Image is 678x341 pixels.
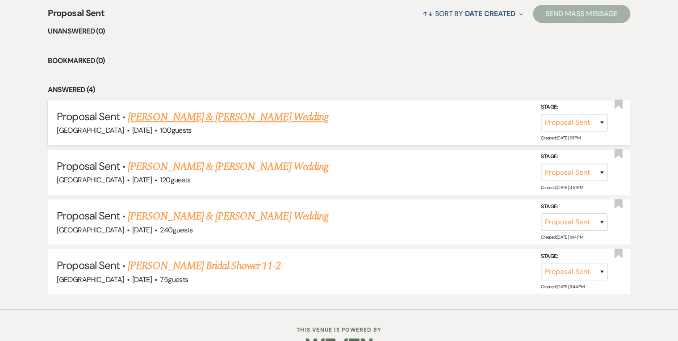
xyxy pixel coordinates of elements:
span: Created: [DATE] 3:51 PM [541,185,583,190]
span: Proposal Sent [48,6,105,25]
span: 240 guests [160,225,193,235]
span: [GEOGRAPHIC_DATA] [57,225,124,235]
span: [DATE] [132,225,152,235]
span: [DATE] [132,126,152,135]
a: [PERSON_NAME] Bridal Shower 11-2 [128,258,280,274]
span: Proposal Sent [57,258,120,272]
span: [GEOGRAPHIC_DATA] [57,126,124,135]
span: 120 guests [160,175,190,185]
button: Sort By Date Created [419,2,526,25]
span: [DATE] [132,275,152,284]
label: Stage: [541,152,608,162]
span: Proposal Sent [57,159,120,173]
span: [GEOGRAPHIC_DATA] [57,175,124,185]
button: Send Mass Message [533,5,630,23]
span: Created: [DATE] 1:11 PM [541,135,580,141]
li: Bookmarked (0) [48,55,630,67]
span: 75 guests [160,275,188,284]
span: [DATE] [132,175,152,185]
span: Proposal Sent [57,209,120,223]
a: [PERSON_NAME] & [PERSON_NAME] Wedding [128,159,328,175]
span: Date Created [465,9,515,18]
li: Answered (4) [48,84,630,96]
a: [PERSON_NAME] & [PERSON_NAME] Wedding [128,109,328,125]
label: Stage: [541,252,608,261]
span: 100 guests [160,126,191,135]
span: [GEOGRAPHIC_DATA] [57,275,124,284]
a: [PERSON_NAME] & [PERSON_NAME] Wedding [128,208,328,224]
span: ↑↓ [423,9,433,18]
span: Created: [DATE] 9:44 PM [541,284,584,290]
label: Stage: [541,202,608,212]
span: Proposal Sent [57,109,120,123]
label: Stage: [541,102,608,112]
li: Unanswered (0) [48,25,630,37]
span: Created: [DATE] 1:44 PM [541,234,583,240]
